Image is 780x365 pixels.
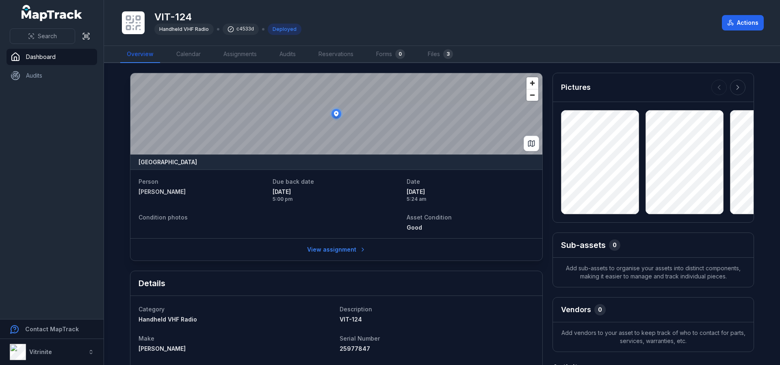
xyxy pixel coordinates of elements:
[22,5,82,21] a: MapTrack
[553,258,754,287] span: Add sub-assets to organise your assets into distinct components, making it easier to manage and t...
[130,73,542,154] canvas: Map
[223,24,259,35] div: c4533d
[268,24,301,35] div: Deployed
[302,242,371,257] a: View assignment
[594,304,606,315] div: 0
[139,316,197,323] span: Handheld VHF Radio
[407,178,420,185] span: Date
[340,306,372,313] span: Description
[722,15,764,30] button: Actions
[553,322,754,352] span: Add vendors to your asset to keep track of who to contact for parts, services, warranties, etc.
[217,46,263,63] a: Assignments
[526,77,538,89] button: Zoom in
[609,239,620,251] div: 0
[273,46,302,63] a: Audits
[120,46,160,63] a: Overview
[139,335,154,342] span: Make
[407,224,422,231] span: Good
[139,306,165,313] span: Category
[273,196,400,202] span: 5:00 pm
[340,335,380,342] span: Serial Number
[139,178,158,185] span: Person
[421,46,459,63] a: Files3
[561,239,606,251] h2: Sub-assets
[561,82,591,93] h3: Pictures
[139,214,188,221] span: Condition photos
[139,278,165,289] h2: Details
[524,136,539,151] button: Switch to Map View
[159,26,209,32] span: Handheld VHF Radio
[273,188,400,196] span: [DATE]
[407,188,534,202] time: 9/5/2025, 5:24:05 AM
[170,46,207,63] a: Calendar
[29,348,52,355] strong: Vitrinite
[407,196,534,202] span: 5:24 am
[6,49,97,65] a: Dashboard
[370,46,412,63] a: Forms0
[407,188,534,196] span: [DATE]
[139,158,197,166] strong: [GEOGRAPHIC_DATA]
[10,28,75,44] button: Search
[25,326,79,332] strong: Contact MapTrack
[340,345,370,352] span: 25977847
[139,345,186,352] span: [PERSON_NAME]
[312,46,360,63] a: Reservations
[273,178,314,185] span: Due back date
[407,214,452,221] span: Asset Condition
[561,304,591,315] h3: Vendors
[273,188,400,202] time: 9/5/2025, 5:00:00 PM
[38,32,57,40] span: Search
[395,49,405,59] div: 0
[340,316,362,323] span: VIT-124
[154,11,301,24] h1: VIT-124
[526,89,538,101] button: Zoom out
[139,188,266,196] a: [PERSON_NAME]
[443,49,453,59] div: 3
[6,67,97,84] a: Audits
